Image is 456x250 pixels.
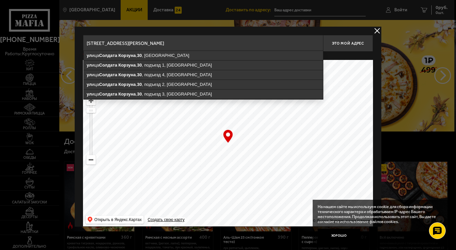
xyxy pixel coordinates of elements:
[137,82,142,87] ymaps: 30
[94,216,142,224] ymaps: Открыть в Яндекс.Картах
[137,92,142,97] ymaps: 30
[137,63,142,68] ymaps: 30
[146,217,186,222] a: Создать свою карту
[118,72,136,77] ymaps: Корзуна
[84,90,323,99] ymaps: ица , , подъезд 3, [GEOGRAPHIC_DATA]
[99,82,117,87] ymaps: Солдата
[87,82,92,87] ymaps: ул
[118,92,136,97] ymaps: Корзуна
[83,35,323,52] input: Введите адрес доставки
[84,51,323,60] ymaps: ица , , [GEOGRAPHIC_DATA]
[87,72,92,77] ymaps: ул
[86,216,144,224] ymaps: Открыть в Яндекс.Картах
[318,229,360,243] button: Хорошо
[83,53,177,59] p: Укажите дом на карте или в поле ввода
[99,63,117,68] ymaps: Солдата
[323,35,373,52] button: Это мой адрес
[318,204,441,224] p: На нашем сайте мы используем cookie для сбора информации технического характера и обрабатываем IP...
[84,80,323,89] ymaps: ица , , подъезд 2, [GEOGRAPHIC_DATA]
[87,63,92,68] ymaps: ул
[84,61,323,70] ymaps: ица , , подъезд 1, [GEOGRAPHIC_DATA]
[87,53,92,58] ymaps: ул
[118,63,136,68] ymaps: Корзуна
[118,82,136,87] ymaps: Корзуна
[373,27,381,35] button: delivery type
[332,41,364,46] span: Это мой адрес
[87,92,92,97] ymaps: ул
[137,72,142,77] ymaps: 30
[137,53,142,58] ymaps: 30
[99,92,117,97] ymaps: Солдата
[99,53,117,58] ymaps: Солдата
[84,70,323,80] ymaps: ица , , подъезд 4, [GEOGRAPHIC_DATA]
[99,72,117,77] ymaps: Солдата
[118,53,136,58] ymaps: Корзуна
